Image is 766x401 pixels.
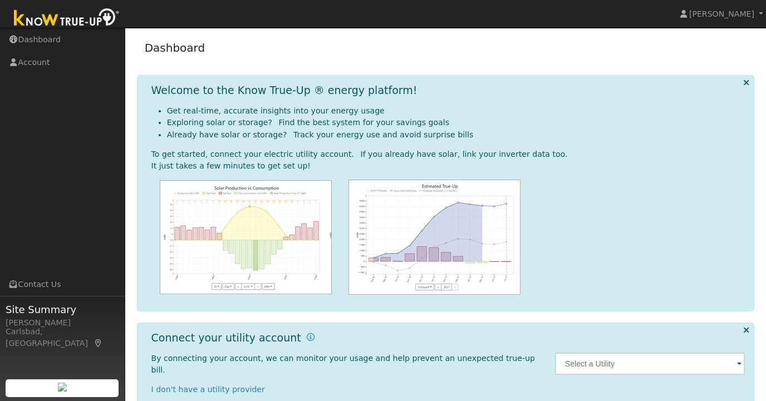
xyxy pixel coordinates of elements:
span: By connecting your account, we can monitor your usage and help prevent an unexpected true-up bill. [151,354,535,374]
img: retrieve [58,383,67,392]
div: [PERSON_NAME] [6,317,119,329]
h1: Welcome to the Know True-Up ® energy platform! [151,84,418,97]
div: It just takes a few minutes to get set up! [151,160,745,172]
a: Map [94,339,104,348]
li: Get real-time, accurate insights into your energy usage [167,105,745,117]
div: To get started, connect your electric utility account. If you already have solar, link your inver... [151,148,745,160]
a: I don't have a utility provider [151,385,265,394]
input: Select a Utility [555,353,745,375]
div: Carlsbad, [GEOGRAPHIC_DATA] [6,326,119,349]
li: Already have solar or storage? Track your energy use and avoid surprise bills [167,129,745,141]
img: Know True-Up [8,6,125,31]
span: Site Summary [6,302,119,317]
li: Exploring solar or storage? Find the best system for your savings goals [167,117,745,128]
h1: Connect your utility account [151,331,301,344]
span: [PERSON_NAME] [689,9,754,18]
a: Dashboard [145,41,205,55]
